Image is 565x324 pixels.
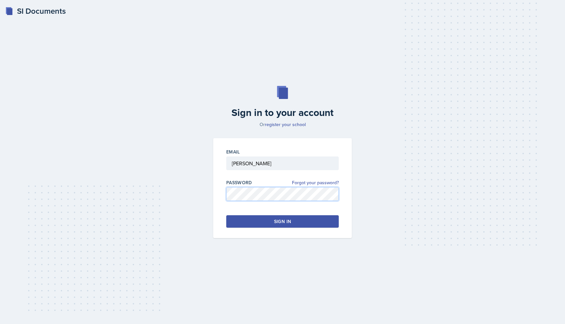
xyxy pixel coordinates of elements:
a: SI Documents [5,5,66,17]
div: Sign in [274,218,291,225]
button: Sign in [226,215,339,228]
label: Email [226,149,240,155]
a: register your school [265,121,306,128]
label: Password [226,179,252,186]
a: Forgot your password? [292,179,339,186]
p: Or [209,121,356,128]
input: Email [226,156,339,170]
h2: Sign in to your account [209,107,356,119]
